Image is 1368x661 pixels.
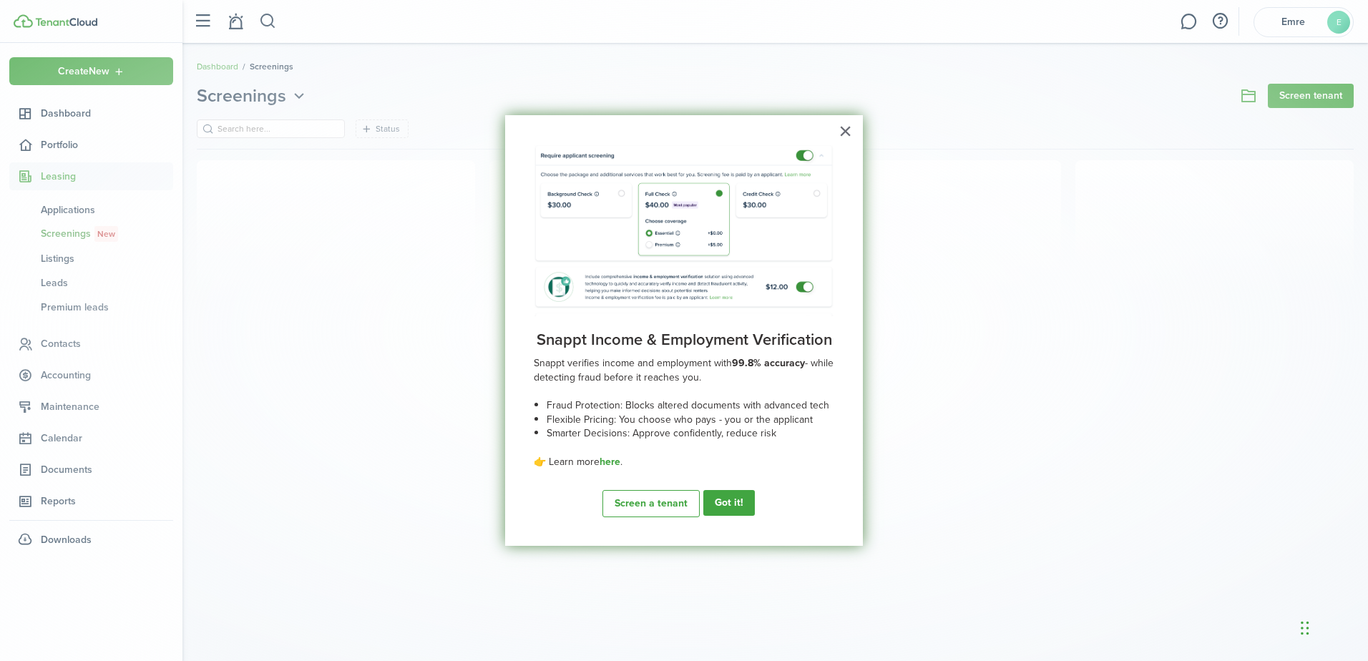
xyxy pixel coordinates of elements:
[1301,607,1309,650] div: Drag
[839,119,852,142] button: Close
[534,356,836,385] span: - while detecting fraud before it reaches you.
[534,454,600,469] span: 👉 Learn more
[732,356,805,371] strong: 99.8% accuracy
[547,398,834,413] li: Fraud Protection: Blocks altered documents with advanced tech
[547,426,834,441] li: Smarter Decisions: Approve confidently, reduce risk
[534,330,834,349] h3: Snappt Income & Employment Verification
[1296,592,1368,661] iframe: Chat Widget
[534,356,732,371] span: Snappt verifies income and employment with
[602,490,700,517] button: Screen a tenant
[703,490,755,516] button: Got it!
[620,454,622,469] span: .
[547,413,834,427] li: Flexible Pricing: You choose who pays - you or the applicant
[600,454,620,469] a: here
